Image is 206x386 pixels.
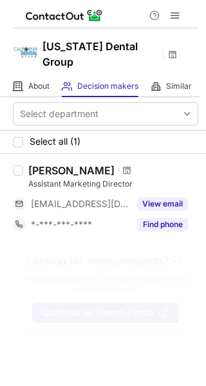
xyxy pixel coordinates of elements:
[77,81,138,91] span: Decision makers
[28,178,198,190] div: Assistant Marketing Director
[166,81,192,91] span: Similar
[137,198,188,210] button: Reveal Button
[20,107,98,120] div: Select department
[27,255,185,266] header: Looking for more prospects? 👀
[28,164,115,177] div: [PERSON_NAME]
[30,136,80,147] span: Select all (1)
[42,39,158,69] h1: [US_STATE] Dental Group
[26,8,103,23] img: ContactOut v5.3.10
[13,39,39,65] img: dc4fef01c704d674ecd3bb435581c907
[28,81,50,91] span: About
[23,274,189,295] p: Try prospecting with our search portal to find more employees.
[137,218,188,231] button: Reveal Button
[42,308,153,318] span: Continue on Search Portal
[32,302,179,323] button: Continue on Search Portal
[31,198,129,210] span: [EMAIL_ADDRESS][DOMAIN_NAME]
